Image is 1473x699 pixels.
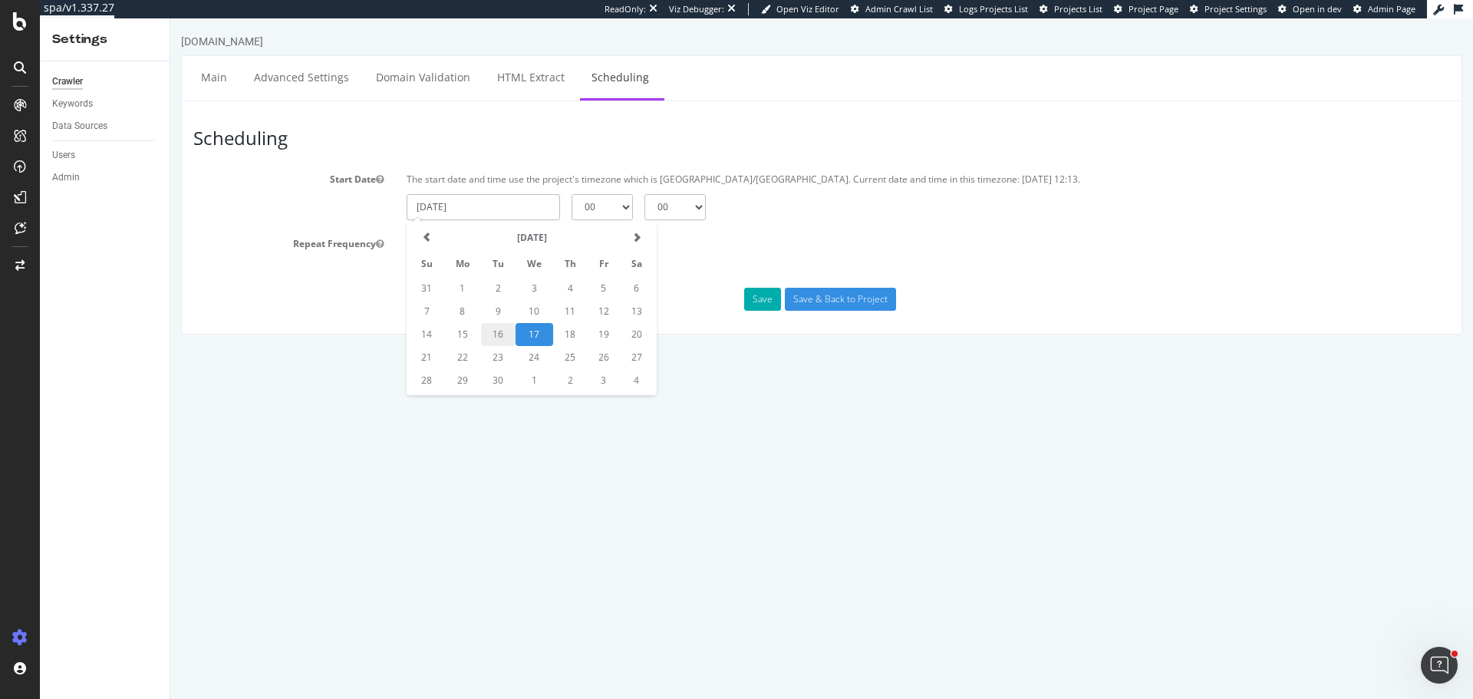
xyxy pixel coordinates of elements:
[311,282,345,305] td: 9
[315,38,406,80] a: HTML Extract
[574,269,611,292] button: Save
[417,328,450,351] td: 26
[239,282,274,305] td: 7
[239,351,274,374] td: 28
[274,282,311,305] td: 8
[274,351,311,374] td: 29
[12,149,225,167] label: Start Date
[52,118,107,134] div: Data Sources
[1368,3,1415,15] span: Admin Page
[236,154,1280,167] p: The start date and time use the project's timezone which is [GEOGRAPHIC_DATA]/[GEOGRAPHIC_DATA]. ...
[19,38,68,80] a: Main
[52,147,75,163] div: Users
[959,3,1028,15] span: Logs Projects List
[383,259,417,282] td: 4
[52,96,93,112] div: Keywords
[1114,3,1178,15] a: Project Page
[669,3,724,15] div: Viz Debugger:
[72,38,190,80] a: Advanced Settings
[1353,3,1415,15] a: Admin Page
[776,3,839,15] span: Open Viz Editor
[239,259,274,282] td: 31
[345,282,383,305] td: 10
[1190,3,1267,15] a: Project Settings
[239,328,274,351] td: 21
[345,328,383,351] td: 24
[345,232,383,259] th: We
[206,154,213,167] button: Start Date
[450,232,483,259] th: Sa
[1054,3,1102,15] span: Projects List
[1204,3,1267,15] span: Project Settings
[1040,3,1102,15] a: Projects List
[345,351,383,374] td: 1
[194,38,311,80] a: Domain Validation
[1129,3,1178,15] span: Project Page
[417,232,450,259] th: Fr
[1278,3,1342,15] a: Open in dev
[761,3,839,15] a: Open Viz Editor
[52,31,157,48] div: Settings
[236,176,390,202] input: Enter a date
[450,282,483,305] td: 13
[383,351,417,374] td: 2
[239,232,274,259] th: Su
[52,170,159,186] a: Admin
[383,232,417,259] th: Th
[52,74,83,90] div: Crawler
[311,259,345,282] td: 2
[383,282,417,305] td: 11
[1293,3,1342,15] span: Open in dev
[52,147,159,163] a: Users
[311,351,345,374] td: 30
[450,259,483,282] td: 6
[274,305,311,328] td: 15
[311,232,345,259] th: Tu
[410,38,490,80] a: Scheduling
[345,259,383,282] td: 3
[12,213,225,232] label: Repeat Frequency
[311,305,345,328] td: 16
[52,170,80,186] div: Admin
[311,328,345,351] td: 23
[450,305,483,328] td: 20
[274,232,311,259] th: Mo
[239,305,274,328] td: 14
[865,3,933,15] span: Admin Crawl List
[1421,647,1458,684] iframe: Intercom live chat
[52,96,159,112] a: Keywords
[851,3,933,15] a: Admin Crawl List
[417,351,450,374] td: 3
[417,259,450,282] td: 5
[345,305,383,328] td: 17
[417,305,450,328] td: 19
[615,269,726,292] input: Save & Back to Project
[417,282,450,305] td: 12
[206,219,213,232] button: Repeat Frequency
[450,328,483,351] td: 27
[605,3,646,15] div: ReadOnly:
[383,328,417,351] td: 25
[11,15,93,31] div: [DOMAIN_NAME]
[274,259,311,282] td: 1
[274,206,450,232] th: [DATE]
[383,305,417,328] td: 18
[52,118,159,134] a: Data Sources
[450,351,483,374] td: 4
[15,110,227,130] h3: Scheduling
[52,74,159,90] a: Crawler
[944,3,1028,15] a: Logs Projects List
[274,328,311,351] td: 22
